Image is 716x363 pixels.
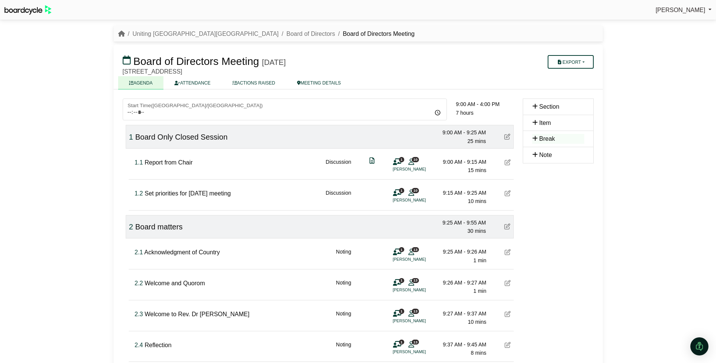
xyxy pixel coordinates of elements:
[118,76,164,89] a: AGENDA
[336,248,351,265] div: Noting
[471,350,486,356] span: 8 mins
[123,68,182,75] span: [STREET_ADDRESS]
[399,278,404,283] span: 1
[144,249,220,255] span: Acknowledgment of Country
[135,190,143,197] span: Click to fine tune number
[412,188,419,193] span: 10
[393,287,450,293] li: [PERSON_NAME]
[393,256,450,263] li: [PERSON_NAME]
[468,319,486,325] span: 10 mins
[336,278,351,295] div: Noting
[473,288,486,294] span: 1 min
[656,7,705,13] span: [PERSON_NAME]
[335,29,415,39] li: Board of Directors Meeting
[326,158,351,175] div: Discussion
[412,340,419,345] span: 13
[118,29,415,39] nav: breadcrumb
[393,349,450,355] li: [PERSON_NAME]
[145,190,231,197] span: Set priorities for [DATE] meeting
[133,55,259,67] span: Board of Directors Meeting
[145,342,171,348] span: Reflection
[132,31,279,37] a: Uniting [GEOGRAPHIC_DATA][GEOGRAPHIC_DATA]
[399,340,404,345] span: 1
[326,189,351,206] div: Discussion
[399,188,404,193] span: 1
[690,337,708,355] div: Open Intercom Messenger
[135,311,143,317] span: Click to fine tune number
[433,218,486,227] div: 9:25 AM - 9:55 AM
[412,278,419,283] span: 13
[135,249,143,255] span: Click to fine tune number
[412,309,419,314] span: 13
[539,135,555,142] span: Break
[434,248,487,256] div: 9:25 AM - 9:26 AM
[434,158,487,166] div: 9:00 AM - 9:15 AM
[412,247,419,252] span: 13
[467,228,486,234] span: 30 mins
[393,197,450,203] li: [PERSON_NAME]
[262,58,286,67] div: [DATE]
[129,133,133,141] span: Click to fine tune number
[163,76,221,89] a: ATTENDANCE
[286,31,335,37] a: Board of Directors
[135,133,228,141] span: Board Only Closed Session
[656,5,711,15] a: [PERSON_NAME]
[434,278,487,287] div: 9:26 AM - 9:27 AM
[145,311,249,317] span: Welcome to Rev. Dr [PERSON_NAME]
[548,55,593,69] button: Export
[145,159,192,166] span: Report from Chair
[135,280,143,286] span: Click to fine tune number
[129,223,133,231] span: Click to fine tune number
[222,76,286,89] a: ACTIONS RAISED
[468,198,486,204] span: 10 mins
[393,166,450,172] li: [PERSON_NAME]
[434,340,487,349] div: 9:37 AM - 9:45 AM
[399,157,404,162] span: 1
[399,247,404,252] span: 1
[336,340,351,357] div: Noting
[5,5,51,15] img: BoardcycleBlackGreen-aaafeed430059cb809a45853b8cf6d952af9d84e6e89e1f1685b34bfd5cb7d64.svg
[135,223,183,231] span: Board matters
[456,110,474,116] span: 7 hours
[135,159,143,166] span: Click to fine tune number
[539,120,551,126] span: Item
[468,167,486,173] span: 15 mins
[539,152,552,158] span: Note
[434,309,487,318] div: 9:27 AM - 9:37 AM
[473,257,486,263] span: 1 min
[336,309,351,326] div: Noting
[434,189,487,197] div: 9:15 AM - 9:25 AM
[539,103,559,110] span: Section
[433,128,486,137] div: 9:00 AM - 9:25 AM
[456,100,514,108] div: 9:00 AM - 4:00 PM
[399,309,404,314] span: 1
[393,318,450,324] li: [PERSON_NAME]
[145,280,205,286] span: Welcome and Quorom
[286,76,352,89] a: MEETING DETAILS
[135,342,143,348] span: Click to fine tune number
[467,138,486,144] span: 25 mins
[412,157,419,162] span: 10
